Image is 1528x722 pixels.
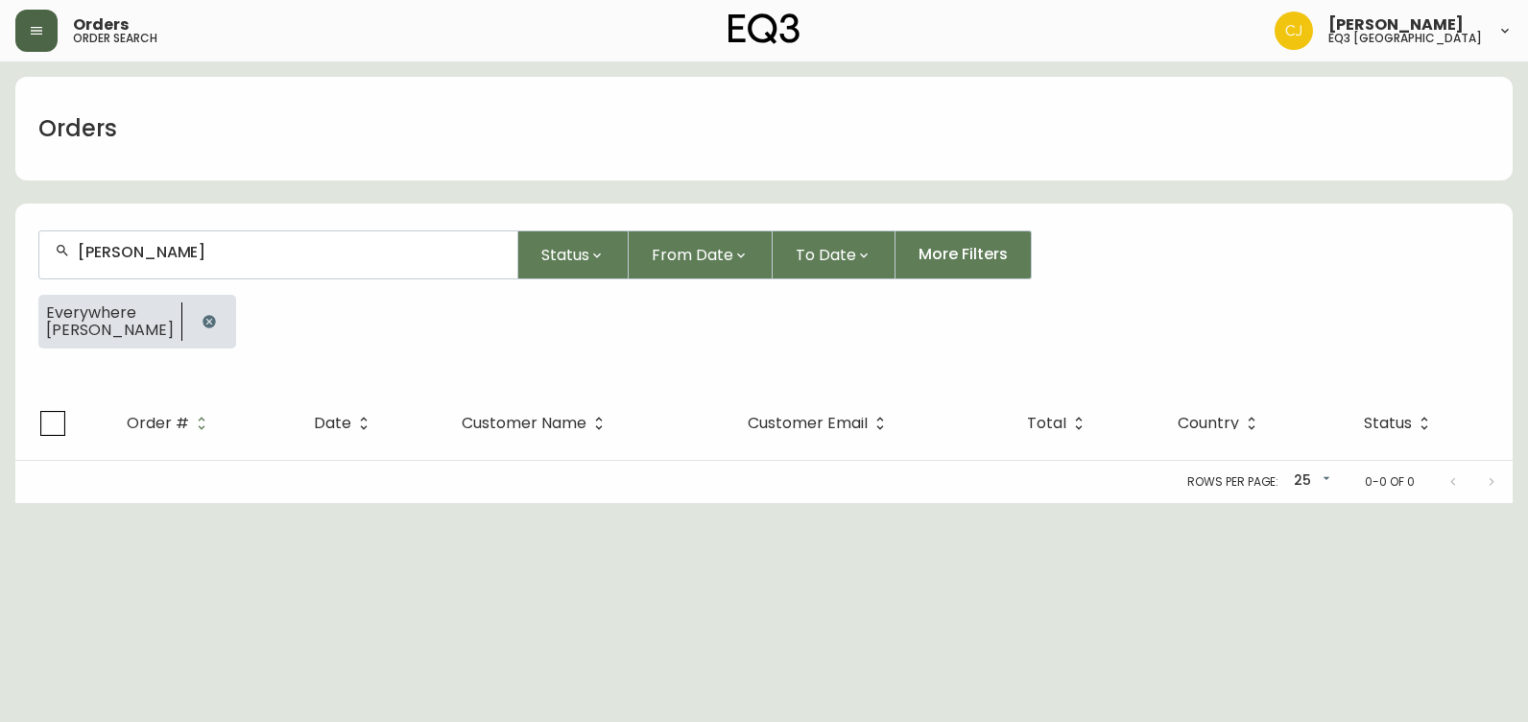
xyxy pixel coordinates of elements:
h1: Orders [38,112,117,145]
input: Search [78,243,502,261]
span: Country [1178,418,1239,429]
span: Status [541,243,589,267]
span: More Filters [919,244,1008,265]
span: Customer Email [748,418,868,429]
span: Total [1027,418,1066,429]
button: To Date [773,230,895,279]
p: Rows per page: [1187,473,1278,491]
button: From Date [629,230,773,279]
span: [PERSON_NAME] [1328,17,1464,33]
span: To Date [796,243,856,267]
img: 7836c8950ad67d536e8437018b5c2533 [1275,12,1313,50]
div: 25 [1286,466,1334,497]
span: Customer Name [462,418,586,429]
span: Date [314,415,376,432]
span: Everywhere [46,304,174,322]
h5: order search [73,33,157,44]
button: Status [518,230,629,279]
span: From Date [652,243,733,267]
h5: eq3 [GEOGRAPHIC_DATA] [1328,33,1482,44]
span: Date [314,418,351,429]
span: [PERSON_NAME] [46,322,174,339]
span: Total [1027,415,1091,432]
span: Orders [73,17,129,33]
span: Order # [127,415,214,432]
span: Status [1364,418,1412,429]
span: Country [1178,415,1264,432]
span: Customer Name [462,415,611,432]
span: Status [1364,415,1437,432]
span: Customer Email [748,415,893,432]
button: More Filters [895,230,1032,279]
p: 0-0 of 0 [1365,473,1415,491]
span: Order # [127,418,189,429]
img: logo [728,13,800,44]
